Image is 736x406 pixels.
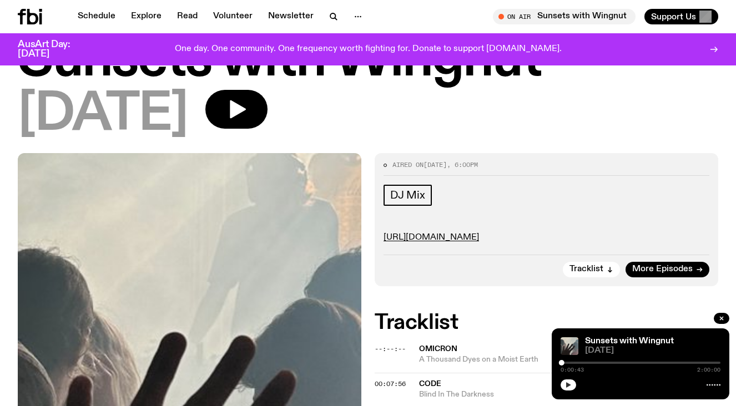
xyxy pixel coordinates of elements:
span: Code [419,380,441,388]
span: 0:00:43 [561,367,584,373]
h1: Sunsets with Wingnut [18,35,718,85]
a: Read [170,9,204,24]
a: Schedule [71,9,122,24]
button: Tracklist [563,262,620,277]
button: On AirSunsets with Wingnut [493,9,636,24]
h3: AusArt Day: [DATE] [18,40,89,59]
span: DJ Mix [390,189,425,201]
span: Tracklist [569,265,603,273]
span: 2:00:00 [697,367,720,373]
span: [DATE] [18,90,188,140]
a: Newsletter [261,9,320,24]
span: , 6:00pm [447,160,478,169]
span: 00:07:56 [375,379,406,388]
span: [DATE] [585,347,720,355]
span: A Thousand Dyes on a Moist Earth [419,354,718,365]
a: Sunsets with Wingnut [585,337,674,346]
span: [DATE] [424,160,447,169]
a: [URL][DOMAIN_NAME] [384,233,479,242]
span: Omicron [419,345,457,353]
span: Support Us [651,12,696,22]
button: 00:07:56 [375,381,406,387]
span: Blind In The Darkness [419,389,718,400]
span: Aired on [392,160,424,169]
span: --:--:-- [375,344,406,353]
a: Volunteer [206,9,259,24]
span: More Episodes [632,265,693,273]
a: More Episodes [626,262,709,277]
a: Explore [124,9,168,24]
p: One day. One community. One frequency worth fighting for. Donate to support [DOMAIN_NAME]. [175,44,562,54]
h2: Tracklist [375,313,718,333]
a: DJ Mix [384,185,432,206]
button: Support Us [644,9,718,24]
